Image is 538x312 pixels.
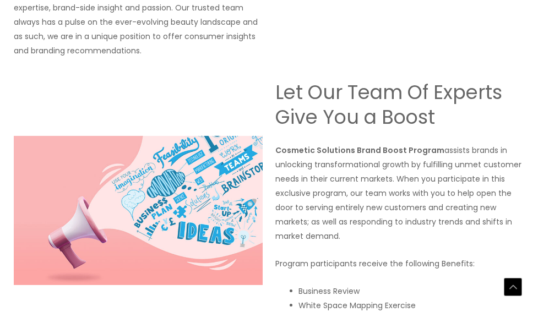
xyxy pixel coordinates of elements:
[299,284,525,298] li: Business Review
[276,80,525,130] h2: Let Our Team Of Experts Give You a Boost
[276,145,445,156] strong: Cosmetic Solutions Brand Boost Program
[14,136,263,285] img: Private Label Skin Care Manufacturing Brand Boost Image
[276,256,525,271] p: Program participants receive the following Benefits:
[276,143,525,243] p: assists brands in unlocking transformational growth by fulfilling unmet customer needs in their c...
